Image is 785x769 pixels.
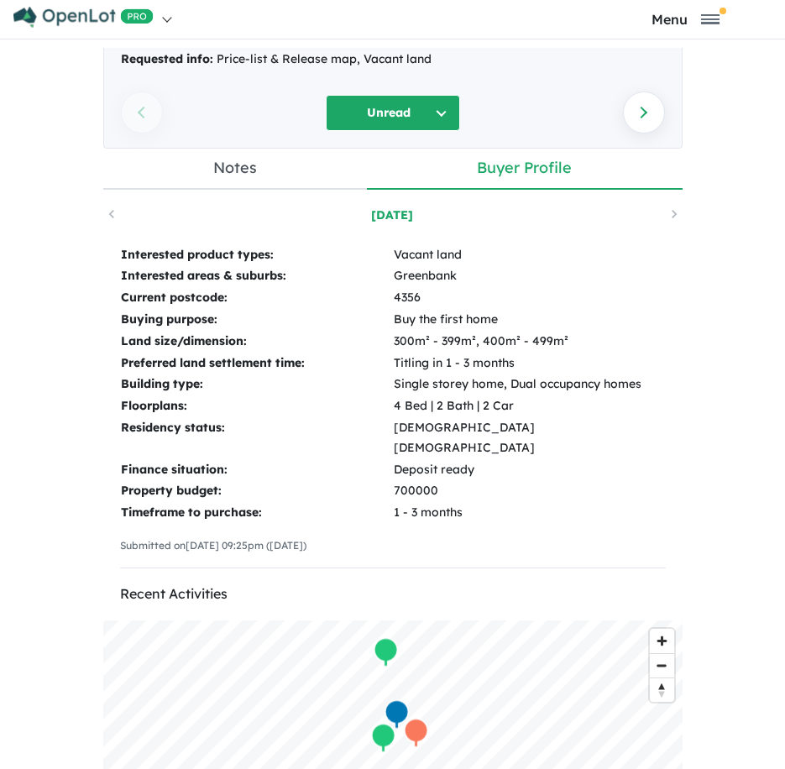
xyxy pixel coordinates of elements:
[120,537,666,554] div: Submitted on [DATE] 09:25pm ([DATE])
[650,653,674,677] button: Zoom out
[121,50,665,70] div: Price-list & Release map, Vacant land
[120,244,393,266] td: Interested product types:
[120,374,393,395] td: Building type:
[120,502,393,524] td: Timeframe to purchase:
[393,417,666,459] td: [DEMOGRAPHIC_DATA] [DEMOGRAPHIC_DATA]
[650,677,674,702] button: Reset bearing to north
[326,95,460,131] button: Unread
[393,353,666,374] td: Titling in 1 - 3 months
[384,699,409,730] div: Map marker
[120,417,393,459] td: Residency status:
[650,654,674,677] span: Zoom out
[393,265,666,287] td: Greenbank
[120,480,393,502] td: Property budget:
[393,502,666,524] td: 1 - 3 months
[650,629,674,653] button: Zoom in
[13,7,154,28] img: Openlot PRO Logo White
[393,459,666,481] td: Deposit ready
[393,480,666,502] td: 700000
[403,718,428,749] div: Map marker
[121,51,213,66] strong: Requested info:
[120,265,393,287] td: Interested areas & suburbs:
[393,244,666,266] td: Vacant land
[120,287,393,309] td: Current postcode:
[367,149,683,190] a: Buyer Profile
[120,353,393,374] td: Preferred land settlement time:
[393,395,666,417] td: 4 Bed | 2 Bath | 2 Car
[120,459,393,481] td: Finance situation:
[120,395,393,417] td: Floorplans:
[393,374,666,395] td: Single storey home, Dual occupancy homes
[650,678,674,702] span: Reset bearing to north
[591,11,781,27] button: Toggle navigation
[103,149,368,190] a: Notes
[373,637,398,668] div: Map marker
[370,723,395,754] div: Map marker
[103,583,683,620] div: Recent Activities
[393,331,666,353] td: 300m² - 399m², 400m² - 499m²
[393,309,666,331] td: Buy the first home
[393,287,666,309] td: 4356
[120,309,393,331] td: Buying purpose:
[302,207,483,223] a: [DATE]
[120,331,393,353] td: Land size/dimension:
